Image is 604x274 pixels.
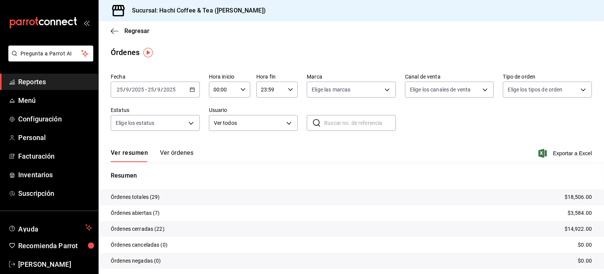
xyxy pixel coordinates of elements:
span: / [154,87,157,93]
span: / [129,87,132,93]
button: Regresar [111,27,149,35]
span: Configuración [18,114,92,124]
p: Órdenes totales (29) [111,193,160,201]
input: -- [116,87,123,93]
span: Regresar [124,27,149,35]
span: Menú [18,95,92,106]
span: Suscripción [18,188,92,198]
label: Canal de venta [405,74,494,79]
label: Hora fin [256,74,298,79]
span: Elige las marcas [312,86,350,93]
span: Recomienda Parrot [18,241,92,251]
button: Ver órdenes [160,149,193,162]
input: -- [157,87,161,93]
label: Estatus [111,107,200,113]
p: Órdenes abiertas (7) [111,209,160,217]
input: ---- [132,87,144,93]
input: -- [126,87,129,93]
label: Usuario [209,107,298,113]
a: Pregunta a Parrot AI [5,55,93,63]
label: Hora inicio [209,74,250,79]
input: Buscar no. de referencia [324,115,396,131]
img: Tooltip marker [143,48,153,57]
p: $18,506.00 [565,193,592,201]
span: Facturación [18,151,92,161]
span: Reportes [18,77,92,87]
span: Ver todos [214,119,284,127]
span: Elige los tipos de orden [508,86,562,93]
input: -- [147,87,154,93]
p: Órdenes canceladas (0) [111,241,168,249]
p: $3,584.00 [568,209,592,217]
label: Fecha [111,74,200,79]
p: Resumen [111,171,592,180]
span: Pregunta a Parrot AI [20,50,82,58]
p: Órdenes negadas (0) [111,257,161,265]
button: Exportar a Excel [540,149,592,158]
button: Ver resumen [111,149,148,162]
input: ---- [163,87,176,93]
span: / [161,87,163,93]
span: - [145,87,147,93]
p: $0.00 [578,241,592,249]
span: Elige los canales de venta [410,86,471,93]
span: / [123,87,126,93]
span: Inventarios [18,170,92,180]
span: Ayuda [18,223,82,232]
span: Elige los estatus [116,119,154,127]
span: [PERSON_NAME] [18,259,92,269]
div: navigation tabs [111,149,193,162]
span: Personal [18,132,92,143]
label: Marca [307,74,396,79]
div: Órdenes [111,47,140,58]
p: $14,922.00 [565,225,592,233]
label: Tipo de orden [503,74,592,79]
button: Pregunta a Parrot AI [8,46,93,61]
h3: Sucursal: Hachi Coffee & Tea ([PERSON_NAME]) [126,6,266,15]
p: Órdenes cerradas (22) [111,225,165,233]
p: $0.00 [578,257,592,265]
button: open_drawer_menu [83,20,89,26]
